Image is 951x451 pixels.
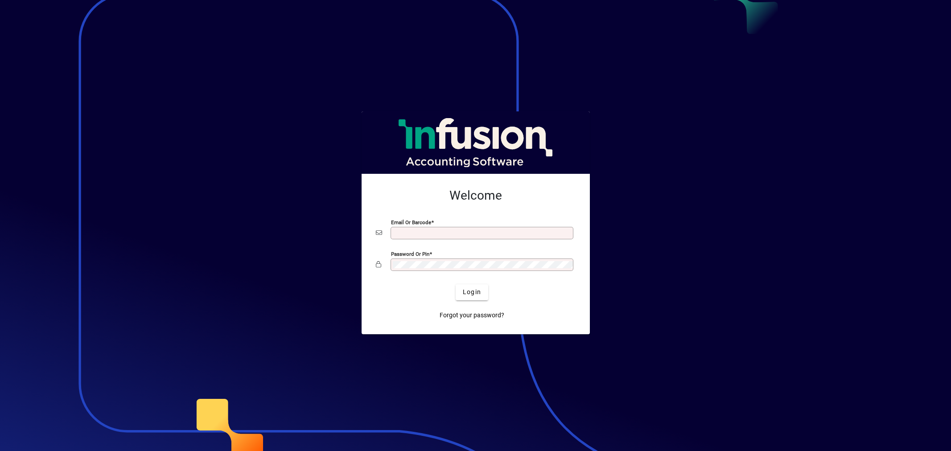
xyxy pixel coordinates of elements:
[463,287,481,297] span: Login
[440,311,504,320] span: Forgot your password?
[391,250,429,257] mat-label: Password or Pin
[391,219,431,225] mat-label: Email or Barcode
[436,307,508,324] a: Forgot your password?
[376,188,576,203] h2: Welcome
[456,284,488,300] button: Login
